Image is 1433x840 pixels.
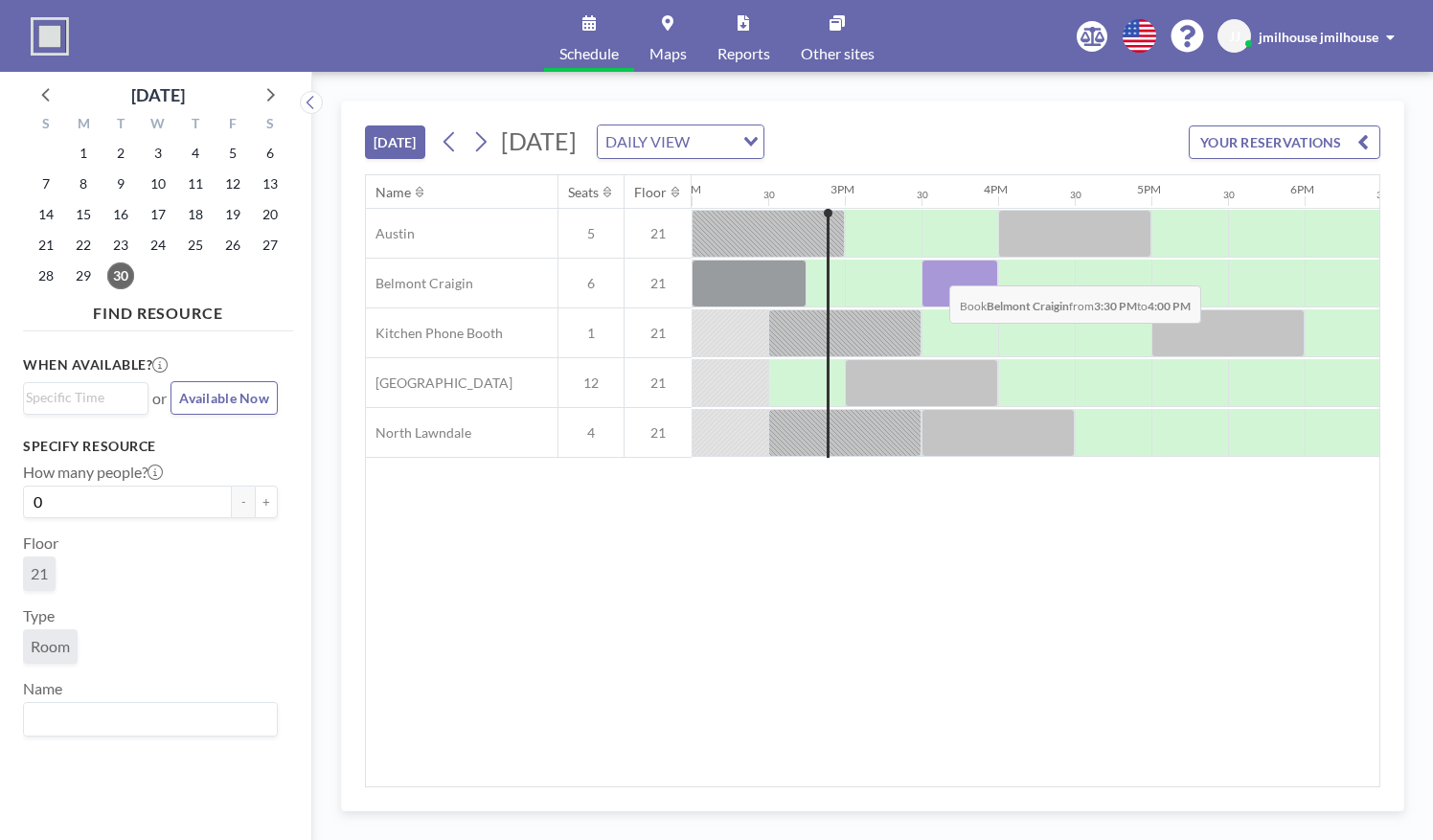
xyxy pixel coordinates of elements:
span: Tuesday, September 30, 2025 [107,262,134,289]
div: F [214,113,251,138]
div: 30 [1070,189,1081,201]
div: T [176,113,214,138]
img: organization-logo [31,17,69,56]
span: Thursday, September 4, 2025 [182,140,209,167]
span: 21 [31,564,48,582]
span: Saturday, September 6, 2025 [257,140,284,167]
div: Search for option [598,125,763,158]
div: S [28,113,65,138]
span: North Lawndale [366,424,471,442]
span: Saturday, September 27, 2025 [257,232,284,259]
span: or [152,389,167,408]
span: 21 [625,325,692,342]
span: Reports [717,46,770,61]
div: 30 [917,189,928,201]
button: Available Now [171,381,278,415]
div: 6PM [1290,182,1314,196]
span: jmilhouse jmilhouse [1259,29,1378,45]
span: 21 [625,275,692,292]
span: 4 [558,424,624,442]
label: Type [23,606,55,625]
span: Maps [649,46,687,61]
span: Saturday, September 20, 2025 [257,201,284,228]
input: Search for option [26,707,266,732]
span: Monday, September 29, 2025 [70,262,97,289]
span: Thursday, September 18, 2025 [182,201,209,228]
span: JJ [1229,28,1240,45]
span: Belmont Craigin [366,275,473,292]
div: Seats [568,184,599,201]
div: Name [375,184,411,201]
div: [DATE] [131,81,185,108]
span: Friday, September 5, 2025 [219,140,246,167]
span: 21 [625,424,692,442]
button: + [255,486,278,518]
span: Saturday, September 13, 2025 [257,170,284,197]
div: 30 [1223,189,1235,201]
span: Thursday, September 25, 2025 [182,232,209,259]
span: [DATE] [501,126,577,155]
div: M [65,113,102,138]
span: Tuesday, September 23, 2025 [107,232,134,259]
h4: FIND RESOURCE [23,296,293,323]
span: Austin [366,225,415,242]
span: Friday, September 19, 2025 [219,201,246,228]
button: - [232,486,255,518]
div: S [251,113,288,138]
button: YOUR RESERVATIONS [1189,125,1380,159]
div: 30 [763,189,775,201]
span: Schedule [559,46,619,61]
span: 5 [558,225,624,242]
b: 4:00 PM [1148,299,1191,313]
span: Sunday, September 21, 2025 [33,232,59,259]
span: Tuesday, September 9, 2025 [107,170,134,197]
span: Thursday, September 11, 2025 [182,170,209,197]
span: Book from to [949,285,1201,324]
span: Tuesday, September 2, 2025 [107,140,134,167]
span: Monday, September 1, 2025 [70,140,97,167]
span: Sunday, September 14, 2025 [33,201,59,228]
span: 21 [625,225,692,242]
span: Wednesday, September 24, 2025 [145,232,171,259]
span: Wednesday, September 10, 2025 [145,170,171,197]
span: Tuesday, September 16, 2025 [107,201,134,228]
div: Floor [634,184,667,201]
span: Wednesday, September 3, 2025 [145,140,171,167]
span: Available Now [179,390,269,406]
b: 3:30 PM [1094,299,1137,313]
div: T [102,113,140,138]
div: W [140,113,177,138]
b: Belmont Craigin [987,299,1069,313]
span: Monday, September 22, 2025 [70,232,97,259]
span: Sunday, September 7, 2025 [33,170,59,197]
span: Friday, September 26, 2025 [219,232,246,259]
span: 6 [558,275,624,292]
div: 3PM [830,182,854,196]
h3: Specify resource [23,438,278,455]
label: Floor [23,534,58,553]
span: Other sites [801,46,875,61]
span: DAILY VIEW [602,129,694,154]
span: [GEOGRAPHIC_DATA] [366,375,512,392]
span: Wednesday, September 17, 2025 [145,201,171,228]
div: 4PM [984,182,1008,196]
div: 30 [1376,189,1388,201]
span: Friday, September 12, 2025 [219,170,246,197]
span: 21 [625,375,692,392]
div: Search for option [24,383,148,412]
div: Search for option [24,703,277,736]
input: Search for option [695,129,732,154]
div: 5PM [1137,182,1161,196]
button: [DATE] [365,125,425,159]
span: 12 [558,375,624,392]
span: Room [31,637,70,655]
span: Monday, September 15, 2025 [70,201,97,228]
span: Monday, September 8, 2025 [70,170,97,197]
label: How many people? [23,463,163,482]
span: 1 [558,325,624,342]
span: Kitchen Phone Booth [366,325,503,342]
input: Search for option [26,387,137,408]
label: Name [23,679,62,698]
span: Sunday, September 28, 2025 [33,262,59,289]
